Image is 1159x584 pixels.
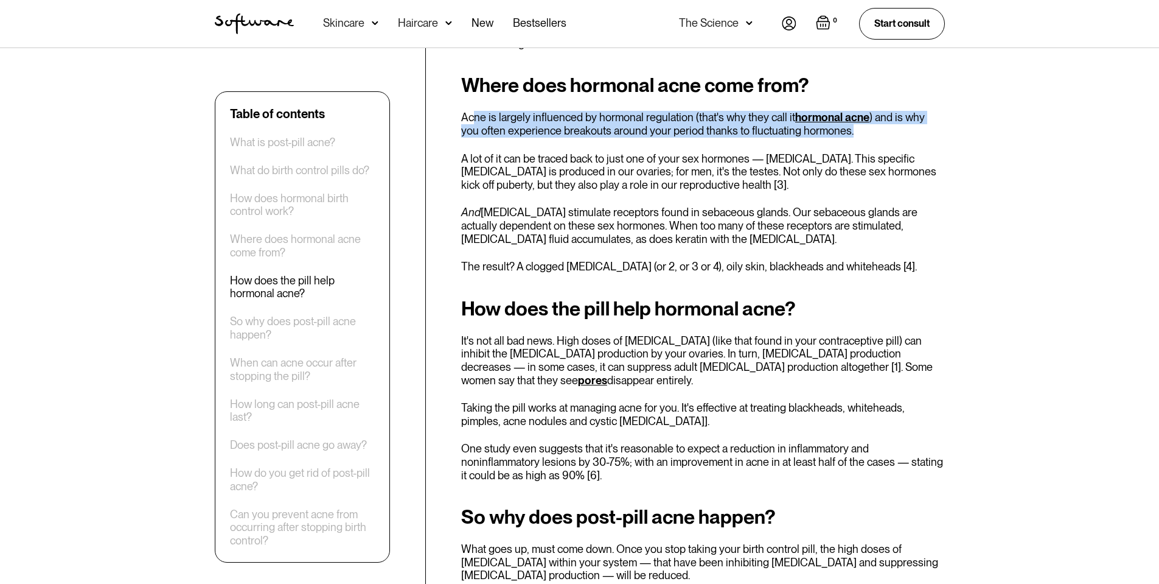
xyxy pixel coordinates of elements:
[215,13,294,34] img: Software Logo
[230,398,375,424] a: How long can post-pill acne last?
[461,442,945,482] p: One study even suggests that it's reasonable to expect a reduction in inflammatory and noninflamm...
[445,17,452,29] img: arrow down
[461,543,945,582] p: What goes up, must come down. Once you stop taking your birth control pill, the high doses of [ME...
[461,298,945,320] h2: How does the pill help hormonal acne?
[461,152,945,192] p: A lot of it can be traced back to just one of your sex hormones — [MEDICAL_DATA]. This specific [...
[323,17,364,29] div: Skincare
[230,192,375,218] a: How does hormonal birth control work?
[816,15,840,32] a: Open empty cart
[372,17,378,29] img: arrow down
[230,508,375,547] a: Can you prevent acne from occurring after stopping birth control?
[461,74,945,96] h2: Where does hormonal acne come from?
[679,17,739,29] div: The Science
[746,17,753,29] img: arrow down
[215,13,294,34] a: home
[230,439,367,452] a: Does post-pill acne go away?
[230,107,325,121] div: Table of contents
[230,164,369,177] a: What do birth control pills do?
[859,8,945,39] a: Start consult
[461,401,945,427] p: Taking the pill works at managing acne for you. It's effective at treating blackheads, whiteheads...
[230,356,375,382] a: When can acne occur after stopping the pill?
[230,136,335,149] a: What is post-pill acne?
[230,315,375,342] a: So why does post-pill acne happen?
[230,274,375,300] a: How does the pill help hormonal acne?
[795,111,869,124] a: hormonal acne
[461,506,945,528] h2: So why does post-pill acne happen?
[461,206,481,219] em: And
[461,334,945,387] p: It's not all bad news. High doses of [MEDICAL_DATA] (like that found in your contraceptive pill) ...
[578,374,607,387] a: pores
[461,206,945,245] p: [MEDICAL_DATA] stimulate receptors found in sebaceous glands. Our sebaceous glands are actually d...
[398,17,438,29] div: Haircare
[461,111,945,137] p: Acne is largely influenced by hormonal regulation (that's why they call it ) and is why you often...
[230,233,375,259] a: Where does hormonal acne come from?
[461,260,945,273] p: The result? A clogged [MEDICAL_DATA] (or 2, or 3 or 4), oily skin, blackheads and whiteheads [4].
[230,467,375,493] a: How do you get rid of post-pill acne?
[830,15,840,26] div: 0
